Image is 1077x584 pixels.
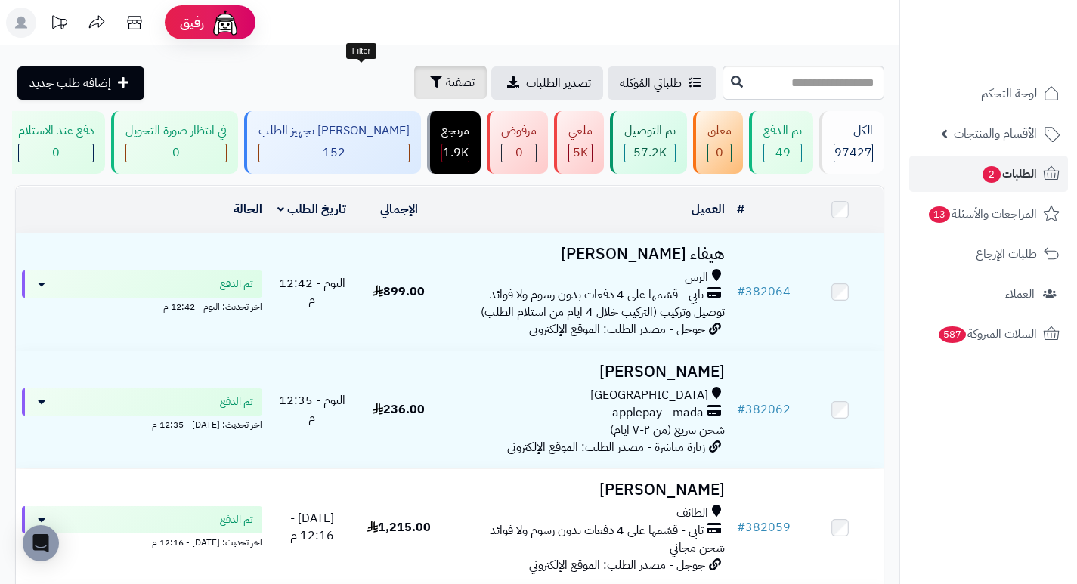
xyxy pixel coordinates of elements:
[125,122,227,140] div: في انتظار صورة التحويل
[23,525,59,561] div: Open Intercom Messenger
[526,74,591,92] span: تصدير الطلبات
[551,111,607,174] a: ملغي 5K
[323,144,345,162] span: 152
[737,518,745,536] span: #
[608,66,716,100] a: طلباتي المُوكلة
[612,404,704,422] span: applepay - mada
[448,246,725,263] h3: هيفاء [PERSON_NAME]
[19,144,93,162] div: 0
[707,122,732,140] div: معلق
[690,111,746,174] a: معلق 0
[625,144,675,162] div: 57213
[220,512,253,527] span: تم الدفع
[346,43,376,60] div: Filter
[367,518,431,536] span: 1,215.00
[573,144,588,162] span: 5K
[507,438,705,456] span: زيارة مباشرة - مصدر الطلب: الموقع الإلكتروني
[685,269,708,286] span: الرس
[373,400,425,419] span: 236.00
[279,391,345,427] span: اليوم - 12:35 م
[909,276,1068,312] a: العملاء
[481,303,725,321] span: توصيل وتركيب (التركيب خلال 4 ايام من استلام الطلب)
[938,326,966,344] span: 587
[764,144,801,162] div: 49
[108,111,241,174] a: في انتظار صورة التحويل 0
[380,200,418,218] a: الإجمالي
[126,144,226,162] div: 0
[490,286,704,304] span: تابي - قسّمها على 4 دفعات بدون رسوم ولا فوائد
[22,416,262,431] div: اخر تحديث: [DATE] - 12:35 م
[529,320,705,338] span: جوجل - مصدر الطلب: الموقع الإلكتروني
[974,11,1063,43] img: logo-2.png
[52,144,60,162] span: 0
[633,144,667,162] span: 57.2K
[424,111,484,174] a: مرتجع 1.9K
[502,144,536,162] div: 0
[976,243,1037,264] span: طلبات الإرجاع
[909,196,1068,232] a: المراجعات والأسئلة13
[501,122,537,140] div: مرفوض
[746,111,816,174] a: تم الدفع 49
[258,122,410,140] div: [PERSON_NAME] تجهيز الطلب
[1,111,108,174] a: دفع عند الاستلام 0
[676,505,708,522] span: الطائف
[954,123,1037,144] span: الأقسام والمنتجات
[708,144,731,162] div: 0
[816,111,887,174] a: الكل97427
[909,316,1068,352] a: السلات المتروكة587
[763,122,802,140] div: تم الدفع
[17,66,144,100] a: إضافة طلب جديد
[484,111,551,174] a: مرفوض 0
[442,144,469,162] div: 1855
[448,363,725,381] h3: [PERSON_NAME]
[1005,283,1035,304] span: العملاء
[909,236,1068,272] a: طلبات الإرجاع
[446,73,475,91] span: تصفية
[448,481,725,499] h3: [PERSON_NAME]
[692,200,725,218] a: العميل
[234,200,262,218] a: الحالة
[775,144,791,162] span: 49
[529,556,705,574] span: جوجل - مصدر الطلب: الموقع الإلكتروني
[40,8,78,42] a: تحديثات المنصة
[737,400,791,419] a: #382062
[277,200,346,218] a: تاريخ الطلب
[568,122,593,140] div: ملغي
[491,66,603,100] a: تصدير الطلبات
[937,323,1037,345] span: السلات المتروكة
[414,66,487,99] button: تصفية
[624,122,676,140] div: تم التوصيل
[620,74,682,92] span: طلباتي المُوكلة
[22,533,262,549] div: اخر تحديث: [DATE] - 12:16 م
[670,539,725,557] span: شحن مجاني
[737,283,745,301] span: #
[610,421,725,439] span: شحن سريع (من ٢-٧ ايام)
[220,394,253,409] span: تم الدفع
[220,277,253,292] span: تم الدفع
[927,203,1037,224] span: المراجعات والأسئلة
[241,111,424,174] a: [PERSON_NAME] تجهيز الطلب 152
[18,122,94,140] div: دفع عند الاستلام
[22,298,262,314] div: اخر تحديث: اليوم - 12:42 م
[373,283,425,301] span: 899.00
[210,8,240,38] img: ai-face.png
[737,200,744,218] a: #
[590,387,708,404] span: [GEOGRAPHIC_DATA]
[490,522,704,539] span: تابي - قسّمها على 4 دفعات بدون رسوم ولا فوائد
[29,74,111,92] span: إضافة طلب جديد
[909,156,1068,192] a: الطلبات2
[737,400,745,419] span: #
[981,83,1037,104] span: لوحة التحكم
[716,144,723,162] span: 0
[834,144,872,162] span: 97427
[443,144,469,162] span: 1.9K
[834,122,873,140] div: الكل
[172,144,180,162] span: 0
[569,144,592,162] div: 5009
[259,144,409,162] div: 152
[929,206,951,224] span: 13
[737,283,791,301] a: #382064
[981,163,1037,184] span: الطلبات
[180,14,204,32] span: رفيق
[909,76,1068,112] a: لوحة التحكم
